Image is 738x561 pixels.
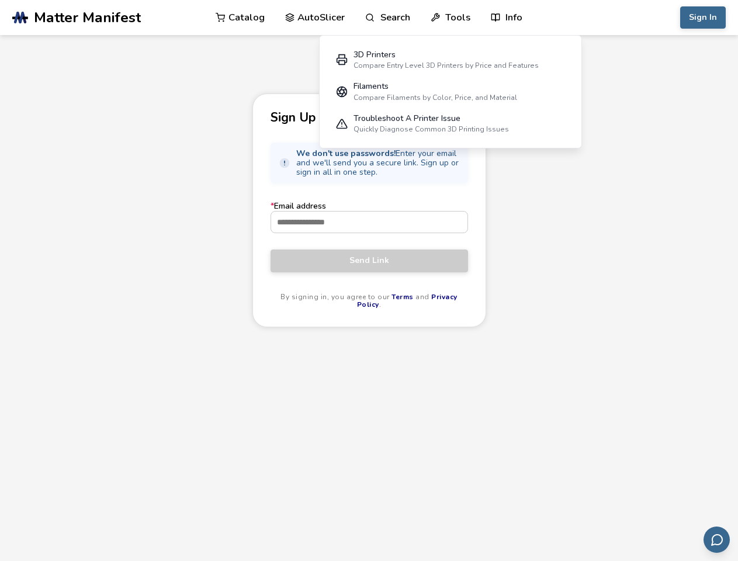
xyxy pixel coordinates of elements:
a: Troubleshoot A Printer IssueQuickly Diagnose Common 3D Printing Issues [328,108,573,140]
a: Terms [391,292,414,302]
div: Troubleshoot A Printer Issue [354,114,509,123]
span: Enter your email and we'll send you a secure link. Sign up or sign in all in one step. [296,149,460,177]
div: 3D Printers [354,50,539,60]
div: Compare Entry Level 3D Printers by Price and Features [354,61,539,70]
p: By signing in, you agree to our and . [271,293,468,310]
strong: We don't use passwords! [296,148,396,159]
a: 3D PrintersCompare Entry Level 3D Printers by Price and Features [328,44,573,76]
a: Privacy Policy [357,292,458,310]
div: Compare Filaments by Color, Price, and Material [354,93,517,102]
div: Quickly Diagnose Common 3D Printing Issues [354,125,509,133]
div: Filaments [354,82,517,91]
button: Send feedback via email [704,527,730,553]
span: Send Link [279,256,459,265]
p: Sign Up or Sign In [271,112,468,124]
a: FilamentsCompare Filaments by Color, Price, and Material [328,76,573,108]
button: Sign In [680,6,726,29]
label: Email address [271,202,468,233]
input: *Email address [271,212,467,233]
span: Matter Manifest [34,9,141,26]
button: Send Link [271,250,468,272]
